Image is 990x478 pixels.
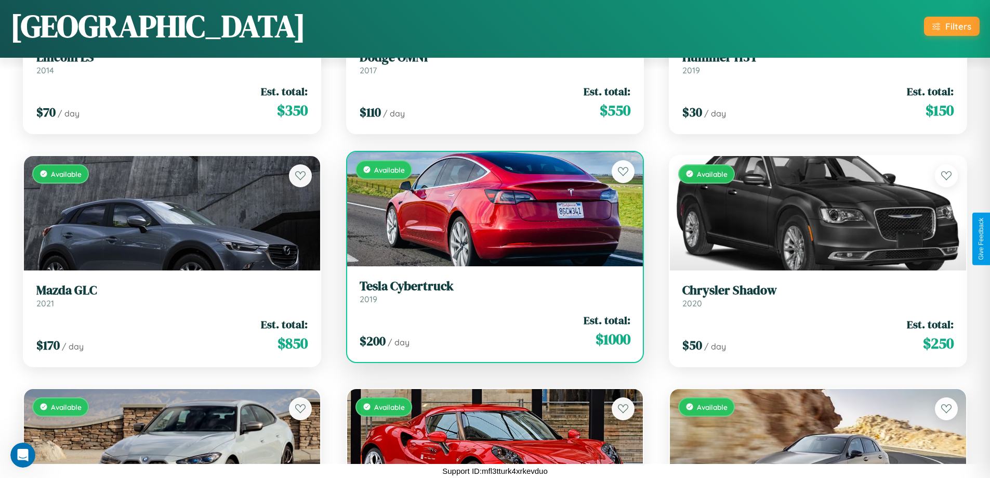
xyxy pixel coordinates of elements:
span: $ 250 [923,333,954,354]
span: Est. total: [584,84,630,99]
span: $ 110 [360,104,381,121]
span: $ 1000 [596,329,630,350]
h3: Mazda GLC [36,283,308,298]
span: $ 50 [682,337,702,354]
button: Filters [924,17,980,36]
span: Available [51,403,82,411]
h3: Hummer H3T [682,50,954,65]
div: Give Feedback [978,218,985,260]
span: 2021 [36,298,54,308]
span: Available [697,403,728,411]
a: Mazda GLC2021 [36,283,308,308]
span: Available [374,403,405,411]
span: Est. total: [261,317,308,332]
span: $ 70 [36,104,56,121]
span: / day [704,341,726,352]
span: / day [388,337,410,347]
span: 2019 [360,294,377,304]
a: Tesla Cybertruck2019 [360,279,631,304]
p: Support ID: mfl3tturk4xrkevduo [442,464,548,478]
span: 2020 [682,298,702,308]
span: $ 30 [682,104,702,121]
span: Available [374,165,405,174]
span: / day [58,108,80,119]
span: 2017 [360,65,377,75]
span: Available [697,170,728,178]
h3: Tesla Cybertruck [360,279,631,294]
span: $ 170 [36,337,60,354]
h3: Chrysler Shadow [682,283,954,298]
span: / day [383,108,405,119]
span: $ 550 [600,100,630,121]
span: Est. total: [907,317,954,332]
a: Chrysler Shadow2020 [682,283,954,308]
a: Hummer H3T2019 [682,50,954,75]
h1: [GEOGRAPHIC_DATA] [10,5,306,47]
span: $ 350 [277,100,308,121]
a: Dodge OMNI2017 [360,50,631,75]
span: $ 150 [926,100,954,121]
h3: Lincoln LS [36,50,308,65]
h3: Dodge OMNI [360,50,631,65]
span: $ 200 [360,332,386,350]
span: Est. total: [584,313,630,328]
span: / day [62,341,84,352]
iframe: Intercom live chat [10,443,35,468]
span: 2019 [682,65,700,75]
div: Filters [945,21,971,32]
a: Lincoln LS2014 [36,50,308,75]
span: Available [51,170,82,178]
span: $ 850 [278,333,308,354]
span: 2014 [36,65,54,75]
span: Est. total: [261,84,308,99]
span: Est. total: [907,84,954,99]
span: / day [704,108,726,119]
